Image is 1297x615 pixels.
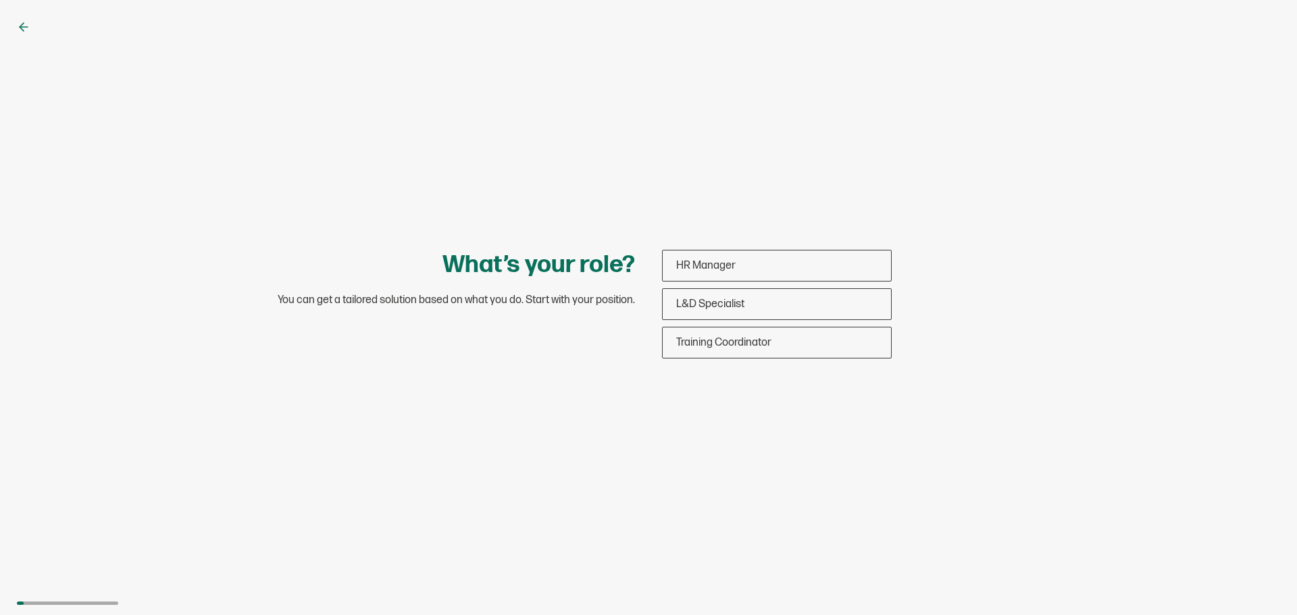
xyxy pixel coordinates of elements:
[676,298,744,311] span: L&D Specialist
[1072,462,1297,615] iframe: Chat Widget
[278,294,635,307] span: You can get a tailored solution based on what you do. Start with your position.
[676,259,736,272] span: HR Manager
[676,336,771,349] span: Training Coordinator
[442,250,635,280] h1: What’s your role?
